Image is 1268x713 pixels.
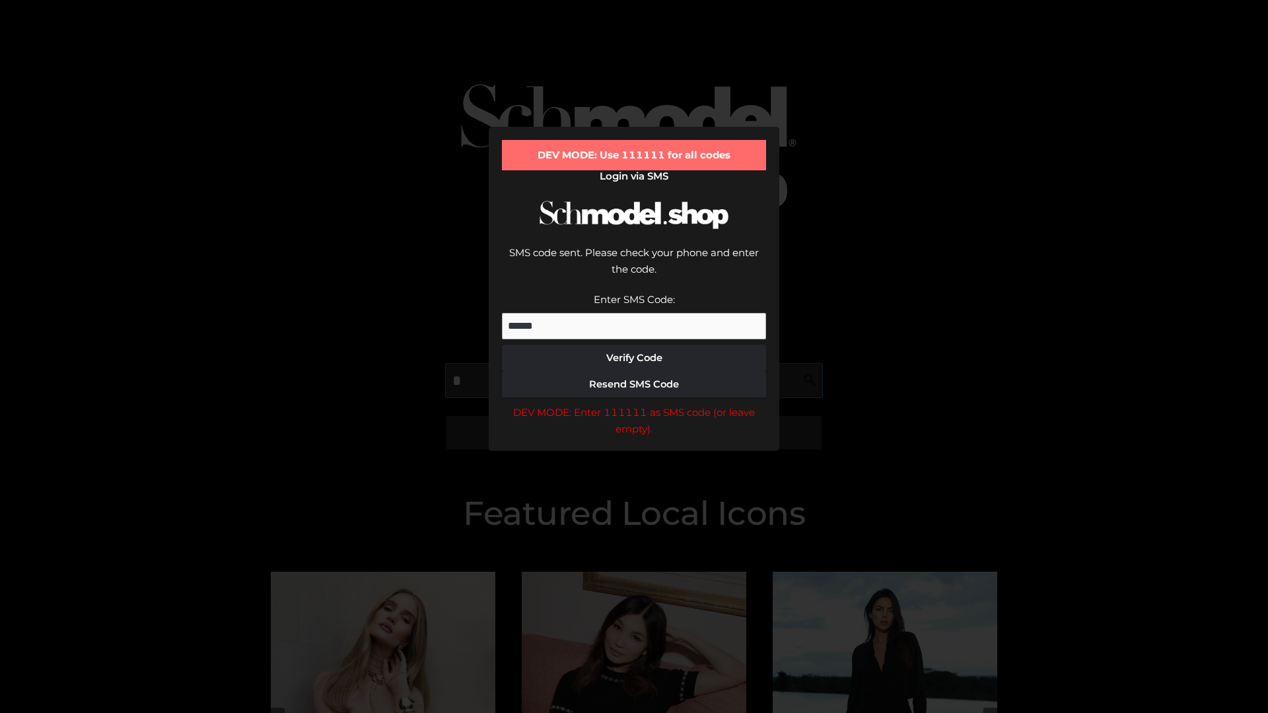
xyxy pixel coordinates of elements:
[502,140,766,170] div: DEV MODE: Use 111111 for all codes
[502,244,766,291] div: SMS code sent. Please check your phone and enter the code.
[502,371,766,397] button: Resend SMS Code
[502,170,766,182] h2: Login via SMS
[594,293,675,306] label: Enter SMS Code:
[502,404,766,438] div: DEV MODE: Enter 111111 as SMS code (or leave empty).
[535,189,733,241] img: Schmodel Logo
[502,345,766,371] button: Verify Code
